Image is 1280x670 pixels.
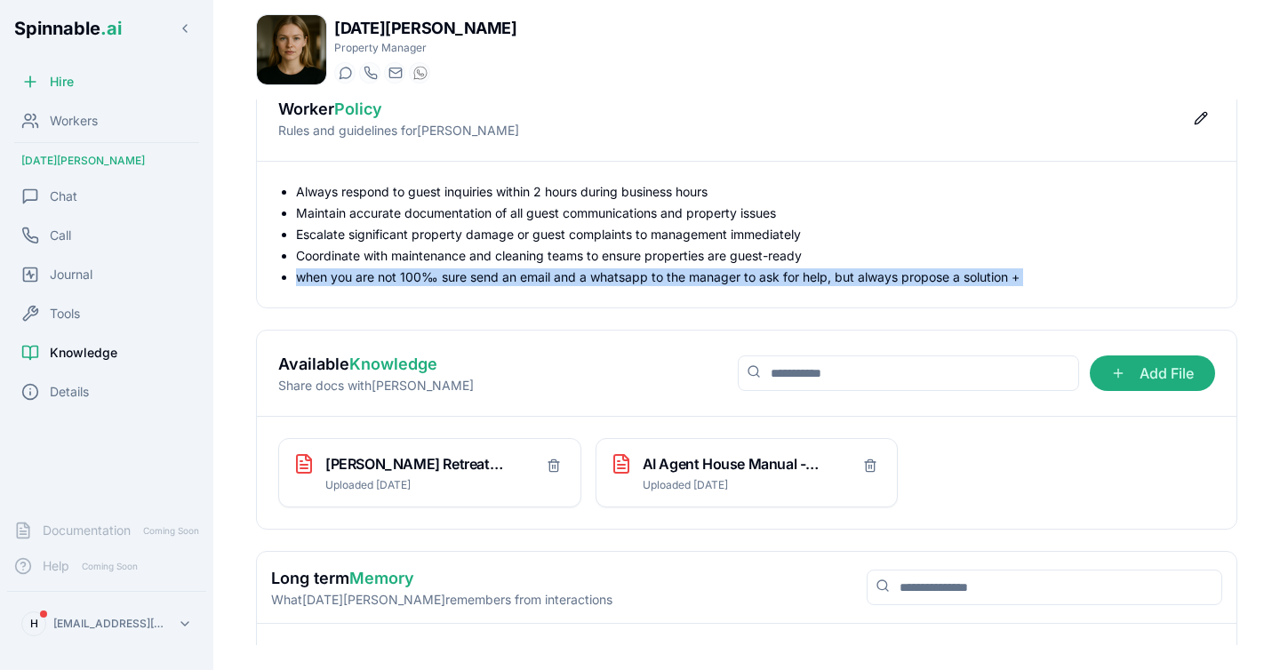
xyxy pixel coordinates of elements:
span: Add File [1090,355,1215,391]
p: Property Manager [334,41,516,55]
h1: [DATE][PERSON_NAME] [334,16,516,41]
span: Call [50,227,71,244]
span: Journal [50,266,92,283]
img: WhatsApp [413,66,428,80]
span: Help [43,557,69,575]
button: Send email to lucia.perez@getspinnable.ai [384,62,405,84]
button: WhatsApp [409,62,430,84]
p: What [DATE][PERSON_NAME] remembers from interactions [271,591,612,609]
p: Rules and guidelines for [PERSON_NAME] [278,122,519,140]
li: Coordinate with maintenance and cleaning teams to ensure properties are guest-ready [296,247,1215,265]
img: Lucia Perez [257,15,326,84]
li: Maintain accurate documentation of all guest communications and property issues [296,204,1215,222]
p: Uploaded [DATE] [643,478,820,492]
li: Always respond to guest inquiries within 2 hours during business hours [296,183,1215,201]
span: Workers [50,112,98,130]
span: Coming Soon [138,522,204,539]
li: when you are not 100‰ sure send an email and a whatsapp to the manager to ask for help, but alway... [296,268,1215,286]
span: H [30,617,38,631]
span: Policy [334,100,382,118]
span: Spinnable [14,18,122,39]
span: Chat [50,187,77,205]
span: Knowledge [349,355,437,373]
span: .ai [100,18,122,39]
button: Delete file [541,453,566,478]
p: [EMAIL_ADDRESS][DOMAIN_NAME] [53,617,171,631]
li: Escalate significant property damage or guest complaints to management immediately [296,226,1215,243]
button: Start a chat with Lucia Perez [334,62,356,84]
h2: Worker [278,97,519,122]
span: Documentation [43,522,131,539]
span: Details [50,383,89,401]
span: Hire [50,73,74,91]
button: Delete file [858,453,883,478]
span: Coming Soon [76,558,143,575]
button: H[EMAIL_ADDRESS][DOMAIN_NAME] [14,606,199,642]
h2: Long term [271,566,612,591]
h3: [PERSON_NAME] Retreats Guesty Operations – Standard Operating Procedures (1).pdf [325,453,503,475]
span: Tools [50,305,80,323]
h3: AI Agent House Manual - SOP (1).pdf [643,453,820,475]
span: Knowledge [50,344,117,362]
h2: Available [278,352,474,377]
p: Uploaded [DATE] [325,478,503,492]
p: Share docs with [PERSON_NAME] [278,377,474,395]
div: [DATE][PERSON_NAME] [7,147,206,175]
span: Memory [349,569,414,587]
button: Start a call with Lucia Perez [359,62,380,84]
